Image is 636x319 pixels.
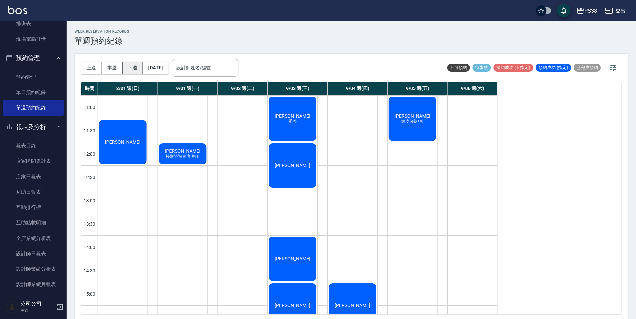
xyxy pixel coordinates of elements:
a: 店家區間累計表 [3,153,64,169]
button: save [557,4,570,17]
div: 9/01 週(一) [158,82,218,95]
p: 主管 [20,307,54,313]
div: 9/04 週(四) [328,82,388,95]
div: 9/06 週(六) [448,82,497,95]
span: 不可預約 [447,65,470,71]
span: [PERSON_NAME] [273,163,312,168]
a: 互助日報表 [3,184,64,200]
a: 互助點數明細 [3,215,64,230]
span: 預約成功 (不指定) [493,65,533,71]
div: 14:00 [81,235,98,259]
button: 登出 [602,5,628,17]
div: 9/05 週(五) [388,82,448,95]
a: 單週預約紀錄 [3,100,64,115]
div: 15:00 [81,282,98,305]
h2: WEEK RESERVATION RECORDS [75,29,129,34]
button: 下週 [123,62,143,74]
a: 報表目錄 [3,138,64,153]
div: PS38 [584,7,597,15]
span: [PERSON_NAME] [163,148,202,154]
span: 已完成預約 [574,65,601,71]
span: 待審核 [473,65,491,71]
h3: 單週預約紀錄 [75,36,129,46]
div: 11:00 [81,95,98,119]
span: 接髮諮詢 新客 胸下 [164,154,201,159]
div: 時間 [81,82,98,95]
img: Person [5,300,19,314]
button: PS38 [574,4,600,18]
button: [DATE] [143,62,168,74]
div: 11:30 [81,119,98,142]
span: 重整 [287,119,298,124]
span: [PERSON_NAME] [333,303,372,308]
div: 9/03 週(三) [268,82,328,95]
a: 現場電腦打卡 [3,31,64,47]
div: 12:00 [81,142,98,165]
span: [PERSON_NAME] [393,113,432,119]
span: 頭皮保養+剪 [400,119,425,124]
a: 設計師業績分析表 [3,261,64,277]
a: 設計師排行榜 [3,292,64,308]
a: 店家日報表 [3,169,64,184]
button: 預約管理 [3,49,64,67]
div: 12:30 [81,165,98,189]
button: 報表及分析 [3,118,64,136]
a: 排班表 [3,16,64,31]
div: 14:30 [81,259,98,282]
div: 8/31 週(日) [98,82,158,95]
a: 預約管理 [3,69,64,85]
a: 單日預約紀錄 [3,85,64,100]
a: 設計師日報表 [3,246,64,261]
h5: 公司公司 [20,301,54,307]
span: 預約成功 (指定) [536,65,571,71]
button: 本週 [102,62,123,74]
span: [PERSON_NAME] [273,113,312,119]
button: 上週 [81,62,102,74]
a: 設計師業績月報表 [3,277,64,292]
span: [PERSON_NAME] [104,139,142,145]
div: 9/02 週(二) [218,82,268,95]
div: 13:00 [81,189,98,212]
span: [PERSON_NAME] [273,256,312,261]
a: 全店業績分析表 [3,231,64,246]
a: 互助排行榜 [3,200,64,215]
img: Logo [8,6,27,14]
div: 13:30 [81,212,98,235]
span: [PERSON_NAME] [273,303,312,308]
